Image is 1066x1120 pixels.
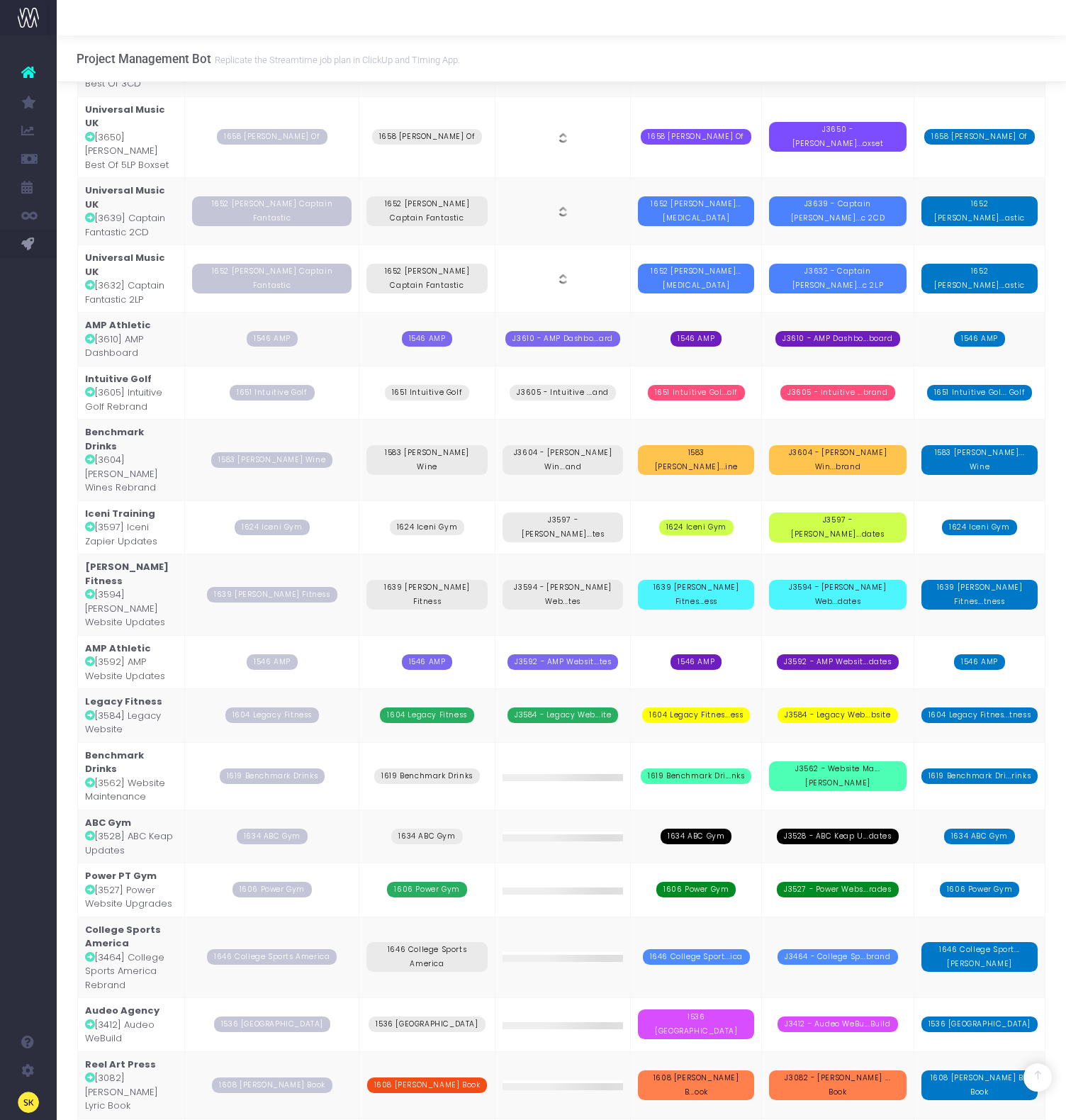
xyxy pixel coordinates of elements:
strong: Universal Music UK [85,251,165,279]
td: [3562] Website Maintenance [78,742,186,810]
span: 1624 Iceni Gym [390,520,464,535]
span: 1608 [PERSON_NAME] B... Book [921,1070,1038,1100]
td: [3594] [PERSON_NAME] Website Updates [78,554,186,635]
span: 1546 AMP [954,654,1005,670]
td: [3412] Audeo WeBuild [78,997,186,1051]
span: 1651 Intuitive Golf [230,385,314,401]
span: 1536 [GEOGRAPHIC_DATA] [921,1017,1038,1032]
td: [3597] Iceni Zapier Updates [78,500,186,554]
span: J3604 - [PERSON_NAME] Win...brand [769,445,906,475]
span: 1546 AMP [247,654,298,670]
td: [3464] College Sports America Rebrand [78,917,186,998]
strong: Universal Music UK [85,184,165,211]
span: 1606 Power Gym [940,882,1019,897]
strong: Benchmark Drinks [85,425,144,453]
span: 1652 [PERSON_NAME] Captain Fantastic [192,264,352,293]
strong: Legacy Fitness [85,695,162,708]
span: J3412 - Audeo WeBu...Build [778,1017,898,1032]
strong: Power PT Gym [85,869,157,883]
h3: Project Management Bot [77,52,460,66]
span: 1604 Legacy Fitness [380,707,473,723]
span: J3584 - Legacy Web...ite [507,707,618,723]
span: 1546 AMP [954,331,1005,347]
span: 1583 [PERSON_NAME]...ine [638,445,754,475]
span: 1619 Benchmark Drinks [374,768,480,784]
span: 1639 [PERSON_NAME] Fitnes...ess [638,580,754,610]
strong: Intuitive Golf [85,372,152,386]
td: [3650] [PERSON_NAME] Best Of 5LP Boxset [78,96,186,178]
span: J3632 - Captain [PERSON_NAME]...c 2LP [769,264,906,293]
span: 1651 Intuitive Golf [385,385,469,401]
span: 1546 AMP [671,654,722,670]
strong: Iceni Training [85,507,155,520]
strong: ABC Gym [85,816,131,829]
span: 1619 Benchmark Dri...nks [641,768,751,784]
span: 1651 Intuitive Gol... Golf [927,385,1033,401]
span: 1546 AMP [671,331,722,347]
span: 1583 [PERSON_NAME]... Wine [921,445,1038,475]
td: [3527] Power Website Upgrades [78,863,186,917]
span: 1583 [PERSON_NAME] Wine [366,445,488,475]
span: 1606 Power Gym [232,882,312,897]
span: J3594 - [PERSON_NAME] Web...dates [769,580,906,610]
strong: Universal Music UK [85,103,165,130]
td: [3604] [PERSON_NAME] Wines Rebrand [78,419,186,500]
td: [3528] ABC Keap Updates [78,810,186,863]
span: 1646 College Sports America [366,942,488,972]
span: J3082 - [PERSON_NAME] ... Book [769,1070,906,1100]
span: 1651 Intuitive Gol...olf [648,385,745,401]
strong: Reel Art Press [85,1058,156,1071]
span: J3650 - [PERSON_NAME]...oxset [769,122,906,152]
td: [3639] Captain Fantastic 2CD [78,177,186,245]
span: 1634 ABC Gym [391,829,462,844]
strong: Benchmark Drinks [85,749,144,776]
span: 1546 AMP [402,331,453,347]
span: 1604 Legacy Fitness [225,707,319,723]
span: 1634 ABC Gym [237,829,308,844]
span: 1639 [PERSON_NAME] Fitness [207,587,337,603]
span: J3605 - Intuitive ...and [510,385,615,401]
strong: College Sports America [85,923,161,951]
strong: [PERSON_NAME] Fitness [85,560,169,588]
span: 1619 Benchmark Drinks [220,768,325,784]
span: J3639 - Captain [PERSON_NAME]...c 2CD [769,196,906,226]
strong: AMP Athletic [85,318,151,332]
span: J3464 - College Sp...brand [778,949,898,965]
strong: AMP Athletic [85,642,151,655]
img: clickup-bw.png [558,133,568,143]
span: J3584 - Legacy Web...bsite [778,707,898,723]
span: 1624 Iceni Gym [659,520,734,535]
span: 1639 [PERSON_NAME] Fitness [366,580,488,610]
td: [3082] [PERSON_NAME] Lyric Book [78,1051,186,1119]
span: 1624 Iceni Gym [235,520,309,535]
td: [3632] Captain Fantastic 2LP [78,245,186,312]
span: 1639 [PERSON_NAME] Fitnes...tness [921,580,1038,610]
small: Replicate the Streamtime job plan in ClickUp and Timing App. [211,52,460,66]
span: 1536 [GEOGRAPHIC_DATA] [214,1017,330,1032]
span: 1536 [GEOGRAPHIC_DATA] [369,1017,485,1032]
span: 1608 [PERSON_NAME] Book [367,1077,488,1093]
span: 1634 ABC Gym [944,829,1015,844]
span: 1583 [PERSON_NAME] Wine [211,452,332,468]
span: 1634 ABC Gym [661,829,731,844]
span: J3604 - [PERSON_NAME] Win...and [503,445,624,475]
span: 1604 Legacy Fitnes...ess [642,707,750,723]
span: 1652 [PERSON_NAME] Captain Fantastic [366,264,488,293]
td: [3605] Intuitive Golf Rebrand [78,366,186,420]
strong: Audeo Agency [85,1004,159,1017]
span: 1536 [GEOGRAPHIC_DATA] [638,1009,754,1039]
span: 1652 [PERSON_NAME]...[MEDICAL_DATA] [638,264,754,293]
span: J3597 - [PERSON_NAME]...tes [503,513,624,542]
span: 1619 Benchmark Dri...rinks [921,768,1038,784]
span: J3592 - AMP Websit...tes [507,654,618,670]
span: 1608 [PERSON_NAME] B...ook [638,1070,754,1100]
span: J3605 - Intuitive ...brand [780,385,895,401]
img: clickup-bw.png [558,274,568,284]
span: 1658 [PERSON_NAME] Of [924,129,1035,145]
td: [3584] Legacy Website [78,688,186,742]
span: J3597 - [PERSON_NAME]...dates [769,513,906,542]
span: 1652 [PERSON_NAME] Captain Fantastic [366,196,488,226]
span: J3562 - Website Ma...[PERSON_NAME] [769,761,906,791]
span: 1652 [PERSON_NAME]...[MEDICAL_DATA] [638,196,754,226]
span: J3594 - [PERSON_NAME] Web...tes [503,580,624,610]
